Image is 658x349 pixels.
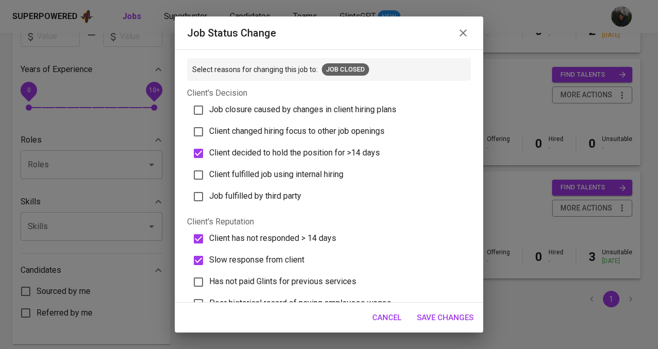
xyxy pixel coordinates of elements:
[372,311,401,324] span: Cancel
[209,255,304,265] span: Slow response from client
[417,311,473,324] span: Save Changes
[411,307,479,328] button: Save Changes
[209,233,336,243] span: Client has not responded > 14 days
[209,298,391,308] span: Poor historical record of paying employees wages
[367,307,407,328] button: Cancel
[209,104,396,114] span: Job closure caused by changes in client hiring plans
[209,169,343,179] span: Client fulfilled job using internal hiring
[187,216,471,228] p: Client's Reputation
[187,25,276,41] h6: Job status change
[192,64,318,75] p: Select reasons for changing this job to:
[209,148,380,158] span: Client decided to hold the position for >14 days
[209,276,356,286] span: Has not paid Glints for previous services
[209,126,385,136] span: Client changed hiring focus to other job openings
[187,87,471,99] p: Client's Decision
[209,191,301,201] span: Job fulfilled by third party
[322,65,369,75] span: Job Closed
